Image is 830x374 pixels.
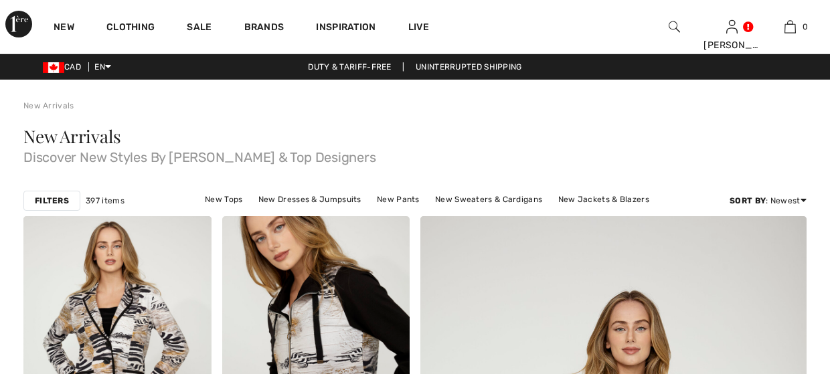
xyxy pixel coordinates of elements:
[703,38,760,52] div: [PERSON_NAME]
[726,19,738,35] img: My Info
[54,21,74,35] a: New
[23,124,120,148] span: New Arrivals
[185,231,197,242] img: heart_black_full.svg
[803,21,808,33] span: 0
[784,19,796,35] img: My Bag
[86,195,124,207] span: 397 items
[384,231,396,242] img: heart_black_full.svg
[5,11,32,37] img: 1ère Avenue
[244,21,284,35] a: Brands
[370,191,426,208] a: New Pants
[418,208,494,225] a: New Outerwear
[780,231,793,242] img: heart_black_full.svg
[35,195,69,207] strong: Filters
[23,101,74,110] a: New Arrivals
[408,20,429,34] a: Live
[552,191,656,208] a: New Jackets & Blazers
[428,191,549,208] a: New Sweaters & Cardigans
[252,191,368,208] a: New Dresses & Jumpsuits
[730,196,766,205] strong: Sort By
[43,62,86,72] span: CAD
[43,62,64,73] img: Canadian Dollar
[744,274,817,307] iframe: Opens a widget where you can find more information
[316,21,376,35] span: Inspiration
[669,19,680,35] img: search the website
[187,21,212,35] a: Sale
[730,195,807,207] div: : Newest
[94,62,111,72] span: EN
[726,20,738,33] a: Sign In
[762,19,819,35] a: 0
[198,191,249,208] a: New Tops
[106,21,155,35] a: Clothing
[360,208,416,225] a: New Skirts
[23,145,807,164] span: Discover New Styles By [PERSON_NAME] & Top Designers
